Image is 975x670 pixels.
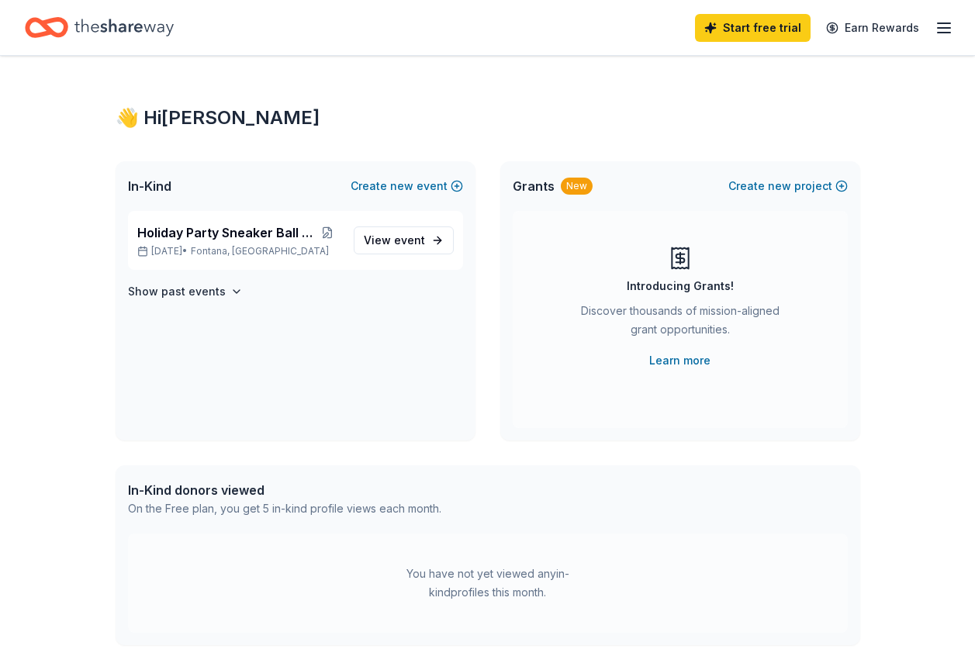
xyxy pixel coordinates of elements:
[128,499,441,518] div: On the Free plan, you get 5 in-kind profile views each month.
[695,14,811,42] a: Start free trial
[128,282,226,301] h4: Show past events
[561,178,593,195] div: New
[128,177,171,195] span: In-Kind
[351,177,463,195] button: Createnewevent
[649,351,711,370] a: Learn more
[575,302,786,345] div: Discover thousands of mission-aligned grant opportunities.
[25,9,174,46] a: Home
[768,177,791,195] span: new
[137,245,341,257] p: [DATE] •
[354,226,454,254] a: View event
[627,277,734,295] div: Introducing Grants!
[817,14,928,42] a: Earn Rewards
[364,231,425,250] span: View
[513,177,555,195] span: Grants
[391,565,585,602] div: You have not yet viewed any in-kind profiles this month.
[390,177,413,195] span: new
[137,223,313,242] span: Holiday Party Sneaker Ball 2024
[128,481,441,499] div: In-Kind donors viewed
[128,282,243,301] button: Show past events
[394,233,425,247] span: event
[728,177,848,195] button: Createnewproject
[116,105,860,130] div: 👋 Hi [PERSON_NAME]
[191,245,329,257] span: Fontana, [GEOGRAPHIC_DATA]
